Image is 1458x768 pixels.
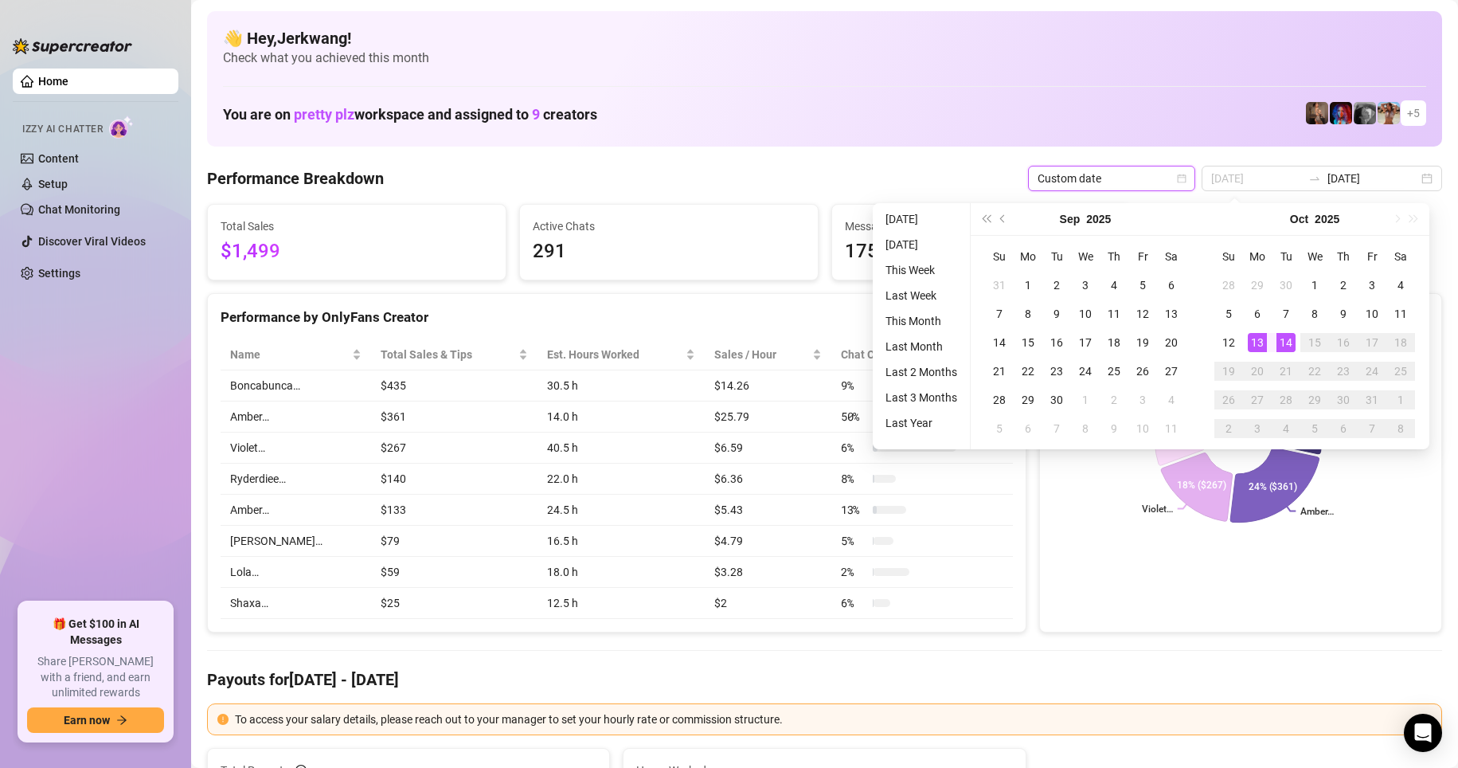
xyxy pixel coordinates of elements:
[1214,300,1243,328] td: 2025-10-05
[1391,419,1410,438] div: 8
[1315,203,1339,235] button: Choose a year
[1329,242,1358,271] th: Th
[532,106,540,123] span: 9
[537,557,705,588] td: 18.0 h
[1308,172,1321,185] span: swap-right
[1329,328,1358,357] td: 2025-10-16
[1104,390,1124,409] div: 2
[1100,357,1128,386] td: 2025-09-25
[990,390,1009,409] div: 28
[1305,304,1324,323] div: 8
[1162,419,1181,438] div: 11
[1334,276,1353,295] div: 2
[1305,390,1324,409] div: 29
[1128,300,1157,328] td: 2025-09-12
[1018,304,1038,323] div: 8
[1219,304,1238,323] div: 5
[537,495,705,526] td: 24.5 h
[221,402,371,433] td: Amber…
[1047,333,1066,352] div: 16
[1100,386,1128,414] td: 2025-10-02
[879,362,964,382] li: Last 2 Months
[1329,357,1358,386] td: 2025-10-23
[1248,276,1267,295] div: 29
[207,167,384,190] h4: Performance Breakdown
[537,588,705,619] td: 12.5 h
[1219,276,1238,295] div: 28
[27,654,164,701] span: Share [PERSON_NAME] with a friend, and earn unlimited rewards
[1014,386,1042,414] td: 2025-09-29
[22,122,103,137] span: Izzy AI Chatter
[1391,362,1410,381] div: 25
[371,402,537,433] td: $361
[990,362,1009,381] div: 21
[116,715,127,726] span: arrow-right
[1248,390,1267,409] div: 27
[217,714,229,725] span: exclamation-circle
[1272,271,1300,300] td: 2025-09-30
[1358,357,1386,386] td: 2025-10-24
[1386,271,1415,300] td: 2025-10-04
[705,557,831,588] td: $3.28
[841,439,866,456] span: 6 %
[1243,357,1272,386] td: 2025-10-20
[371,588,537,619] td: $25
[1071,357,1100,386] td: 2025-09-24
[1386,242,1415,271] th: Sa
[221,433,371,464] td: Violet…
[1334,304,1353,323] div: 9
[1100,271,1128,300] td: 2025-09-04
[1014,414,1042,443] td: 2025-10-06
[879,210,964,229] li: [DATE]
[1047,390,1066,409] div: 30
[1305,276,1324,295] div: 1
[1362,333,1382,352] div: 17
[1018,419,1038,438] div: 6
[990,304,1009,323] div: 7
[1329,386,1358,414] td: 2025-10-30
[1219,362,1238,381] div: 19
[985,414,1014,443] td: 2025-10-05
[1133,419,1152,438] div: 10
[1100,414,1128,443] td: 2025-10-09
[1362,276,1382,295] div: 3
[1248,333,1267,352] div: 13
[1386,300,1415,328] td: 2025-10-11
[705,370,831,402] td: $14.26
[1248,362,1267,381] div: 20
[845,217,1117,235] span: Messages Sent
[1305,333,1324,352] div: 15
[1219,390,1238,409] div: 26
[1162,276,1181,295] div: 6
[1076,390,1095,409] div: 1
[1362,362,1382,381] div: 24
[1300,386,1329,414] td: 2025-10-29
[371,495,537,526] td: $133
[1076,419,1095,438] div: 8
[1076,276,1095,295] div: 3
[1076,333,1095,352] div: 17
[1276,333,1296,352] div: 14
[38,178,68,190] a: Setup
[1305,419,1324,438] div: 5
[1133,362,1152,381] div: 26
[1038,167,1186,190] span: Custom date
[1042,271,1071,300] td: 2025-09-02
[1086,203,1111,235] button: Choose a year
[1214,357,1243,386] td: 2025-10-19
[879,312,964,331] li: This Month
[1219,333,1238,352] div: 12
[1330,102,1352,124] img: Shaxa
[1042,414,1071,443] td: 2025-10-07
[221,588,371,619] td: Shaxa…
[1014,271,1042,300] td: 2025-09-01
[1076,362,1095,381] div: 24
[985,271,1014,300] td: 2025-08-31
[1386,386,1415,414] td: 2025-11-01
[1018,276,1038,295] div: 1
[1047,304,1066,323] div: 9
[1162,304,1181,323] div: 13
[1329,271,1358,300] td: 2025-10-02
[845,237,1117,267] span: 1759
[1243,242,1272,271] th: Mo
